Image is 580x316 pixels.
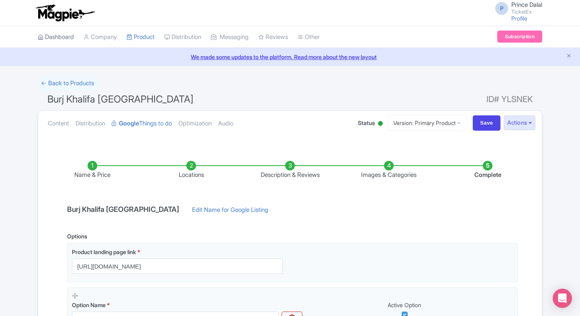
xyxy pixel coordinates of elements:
[566,52,572,61] button: Close announcement
[553,289,572,308] div: Open Intercom Messenger
[241,161,339,180] li: Description & Reviews
[47,93,194,105] span: Burj Khalifa [GEOGRAPHIC_DATA]
[84,26,117,48] a: Company
[72,259,283,274] input: Product landing page link
[127,26,155,48] a: Product
[218,111,233,136] a: Audio
[34,4,96,22] img: logo-ab69f6fb50320c5b225c76a69d11143b.png
[43,161,142,180] li: Name & Price
[76,111,105,136] a: Distribution
[184,205,276,218] a: Edit Name for Google Listing
[495,2,508,15] span: P
[119,119,139,128] strong: Google
[38,76,97,91] a: ← Back to Products
[112,111,172,136] a: GoogleThings to do
[298,26,320,48] a: Other
[504,115,535,130] button: Actions
[72,248,136,255] span: Product landing page link
[388,115,466,131] a: Version: Primary Product
[62,205,184,213] h4: Burj Khalifa [GEOGRAPHIC_DATA]
[72,302,106,308] span: Option Name
[511,9,542,14] small: TicketEx
[486,91,533,107] span: ID# YLSNEK
[490,2,542,14] a: P Prince Dalal TicketEx
[211,26,249,48] a: Messaging
[358,119,375,127] span: Status
[5,53,575,61] a: We made some updates to the platform. Read more about the new layout
[339,161,438,180] li: Images & Categories
[388,302,421,308] span: Active Option
[511,1,542,8] span: Prince Dalal
[178,111,212,136] a: Optimization
[258,26,288,48] a: Reviews
[38,26,74,48] a: Dashboard
[164,26,201,48] a: Distribution
[438,161,537,180] li: Complete
[48,111,69,136] a: Content
[473,115,501,131] input: Save
[67,232,87,240] div: Options
[142,161,241,180] li: Locations
[376,118,384,130] div: Active
[511,15,527,22] a: Profile
[497,31,542,43] a: Subscription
